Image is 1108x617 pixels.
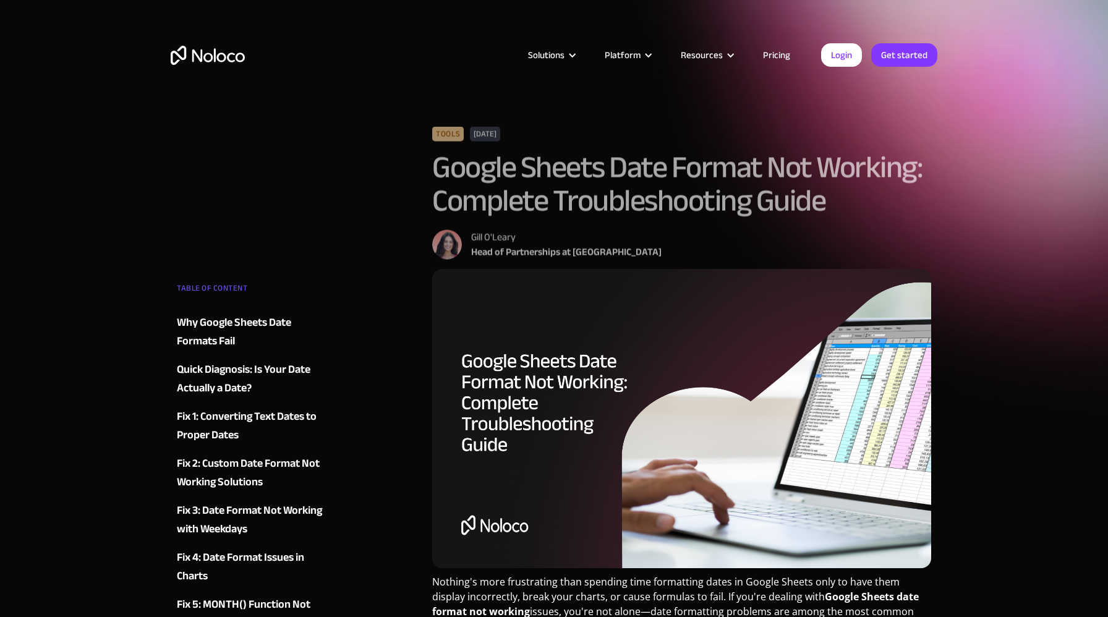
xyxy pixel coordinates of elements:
a: Why Google Sheets Date Formats Fail [177,313,326,351]
a: Login [821,43,862,67]
a: Quick Diagnosis: Is Your Date Actually a Date? [177,360,326,398]
a: Get started [871,43,937,67]
a: home [171,46,245,65]
div: Tools [432,127,464,142]
div: Platform [605,47,641,63]
div: Solutions [528,47,565,63]
a: Fix 1: Converting Text Dates to Proper Dates [177,407,326,445]
a: Pricing [748,47,806,63]
div: [DATE] [471,127,501,142]
div: TABLE OF CONTENT [177,279,326,304]
div: Solutions [513,47,589,63]
h1: Google Sheets Date Format Not Working: Complete Troubleshooting Guide [432,151,931,218]
div: Head of Partnerships at [GEOGRAPHIC_DATA] [471,245,662,260]
div: Resources [665,47,748,63]
div: Resources [681,47,723,63]
a: Fix 2: Custom Date Format Not Working Solutions [177,454,326,491]
a: Fix 3: Date Format Not Working with Weekdays [177,501,326,538]
div: Gill O'Leary [471,230,662,245]
a: Fix 4: Date Format Issues in Charts [177,548,326,585]
div: Platform [589,47,665,63]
